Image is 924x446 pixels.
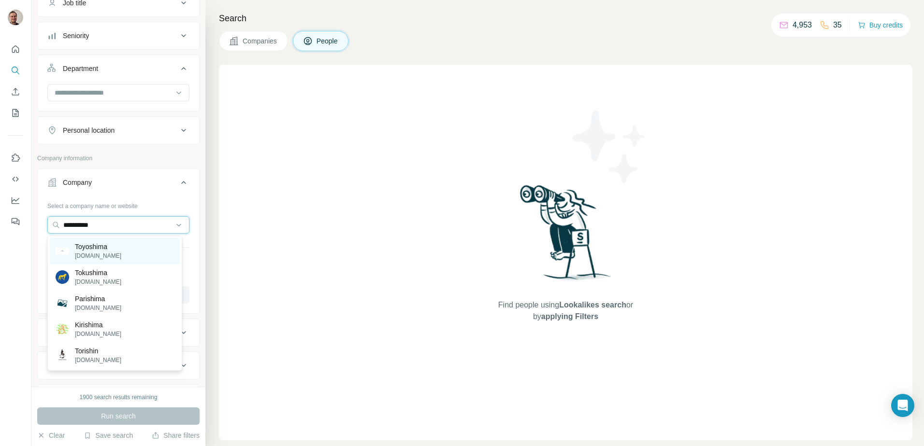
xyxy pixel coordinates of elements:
img: Kirishima [56,322,69,336]
span: Companies [243,36,278,46]
button: Company [38,171,199,198]
p: Company information [37,154,200,163]
p: Kirishima [75,320,121,330]
button: HQ location [38,354,199,377]
button: Personal location [38,119,199,142]
div: Select a company name or website [47,198,189,210]
button: Quick start [8,41,23,58]
span: Lookalikes search [559,301,626,309]
div: Open Intercom Messenger [891,394,914,417]
button: Seniority [38,24,199,47]
button: Share filters [152,431,200,440]
p: Parishima [75,294,121,304]
img: Surfe Illustration - Stars [566,103,653,190]
p: [DOMAIN_NAME] [75,330,121,338]
p: 35 [833,19,842,31]
p: Torishin [75,346,121,356]
p: Toyoshima [75,242,121,251]
div: Seniority [63,31,89,41]
div: Company [63,178,92,187]
img: Torishin [56,348,69,362]
button: Buy credits [858,18,903,32]
button: Department [38,57,199,84]
div: Personal location [63,125,115,135]
p: [DOMAIN_NAME] [75,304,121,312]
span: People [317,36,339,46]
button: Save search [84,431,133,440]
button: Enrich CSV [8,83,23,100]
p: [DOMAIN_NAME] [75,356,121,364]
p: [DOMAIN_NAME] [75,251,121,260]
img: Avatar [8,10,23,25]
button: Industry [38,321,199,344]
img: Parishima [56,296,69,310]
button: Use Surfe on LinkedIn [8,149,23,167]
p: [DOMAIN_NAME] [75,278,121,286]
button: Feedback [8,213,23,230]
span: Find people using or by [488,299,643,322]
img: Surfe Illustration - Woman searching with binoculars [516,182,616,290]
div: Department [63,64,98,73]
button: Clear [37,431,65,440]
button: Use Surfe API [8,170,23,188]
p: Tokushima [75,268,121,278]
h4: Search [219,12,912,25]
button: Search [8,62,23,79]
span: applying Filters [541,312,598,321]
img: Toyoshima [56,248,69,255]
p: 4,953 [793,19,812,31]
button: My lists [8,104,23,122]
button: Dashboard [8,192,23,209]
div: 1900 search results remaining [80,393,158,402]
img: Tokushima [56,270,69,284]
